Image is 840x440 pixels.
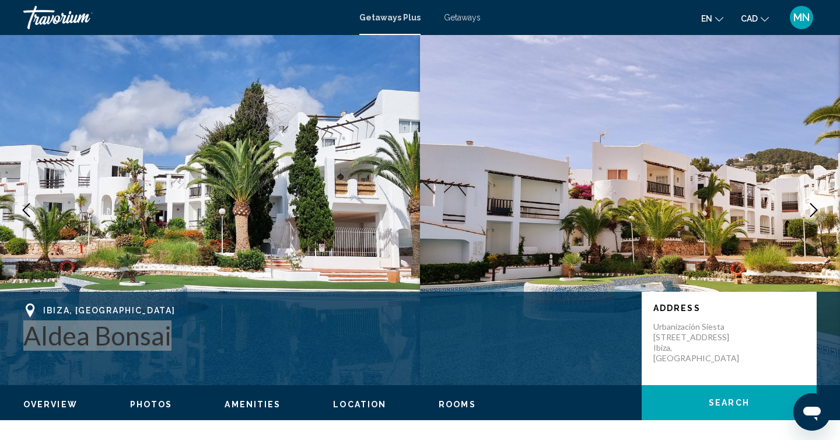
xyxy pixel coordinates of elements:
[786,5,817,30] button: User Menu
[741,10,769,27] button: Change currency
[793,12,810,23] span: MN
[23,6,348,29] a: Travorium
[439,399,476,410] button: Rooms
[642,385,817,420] button: Search
[23,320,630,351] h1: Aldea Bonsai
[709,399,750,408] span: Search
[333,400,386,409] span: Location
[444,13,481,22] a: Getaways
[653,322,747,364] p: Urbanización Siesta [STREET_ADDRESS] Ibiza, [GEOGRAPHIC_DATA]
[741,14,758,23] span: CAD
[12,195,41,225] button: Previous image
[701,14,712,23] span: en
[130,400,173,409] span: Photos
[43,306,175,315] span: Ibiza, [GEOGRAPHIC_DATA]
[701,10,723,27] button: Change language
[359,13,421,22] a: Getaways Plus
[225,399,281,410] button: Amenities
[23,400,78,409] span: Overview
[653,303,805,313] p: Address
[23,399,78,410] button: Overview
[439,400,476,409] span: Rooms
[130,399,173,410] button: Photos
[799,195,828,225] button: Next image
[225,400,281,409] span: Amenities
[793,393,831,431] iframe: Button to launch messaging window
[333,399,386,410] button: Location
